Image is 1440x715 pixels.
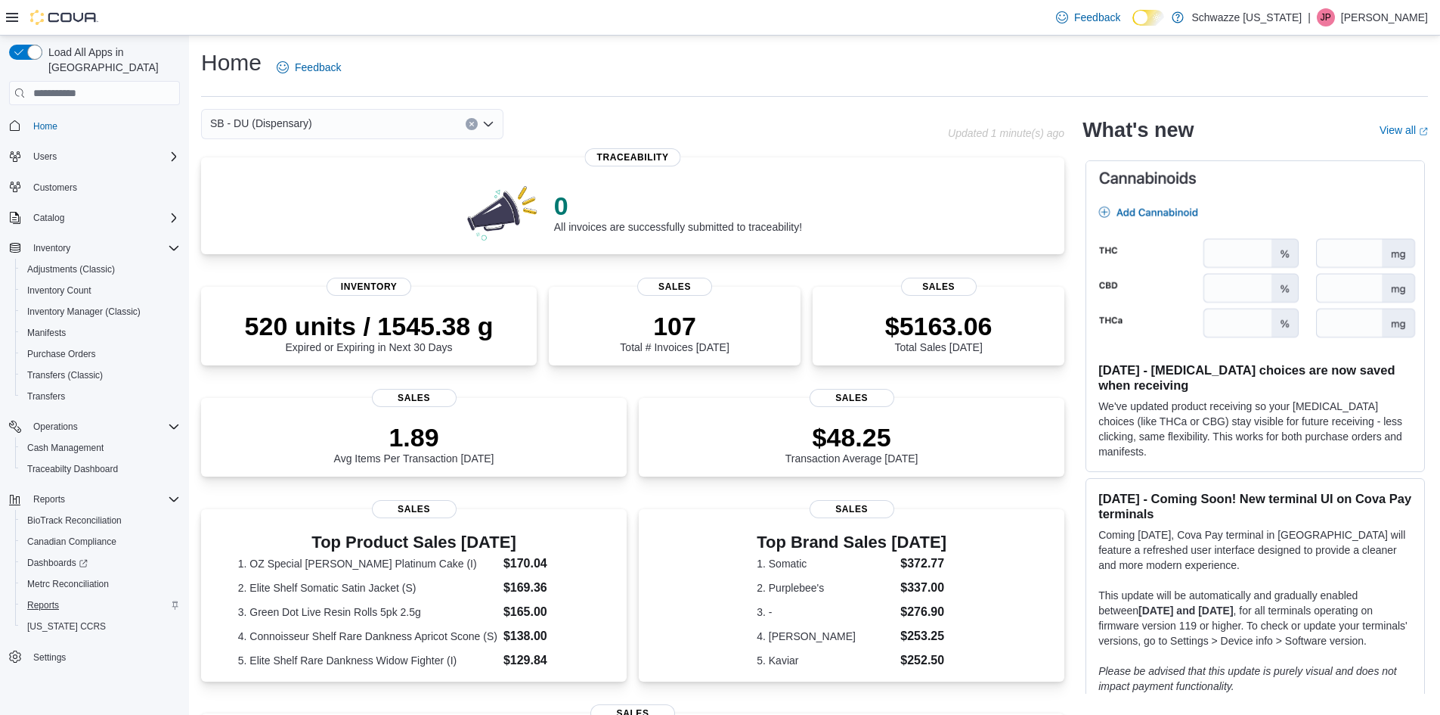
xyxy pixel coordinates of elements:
dd: $165.00 [503,603,590,621]
span: SB - DU (Dispensary) [210,114,312,132]
h3: [DATE] - [MEDICAL_DATA] choices are now saved when receiving [1098,362,1412,393]
dt: 4. [PERSON_NAME] [757,629,894,644]
span: Dashboards [27,557,88,569]
dd: $138.00 [503,627,590,645]
span: Cash Management [27,442,104,454]
button: Operations [27,418,84,436]
a: Settings [27,648,72,667]
a: Reports [21,596,65,614]
div: Jimmy Peters [1317,8,1335,26]
p: We've updated product receiving so your [MEDICAL_DATA] choices (like THCa or CBG) stay visible fo... [1098,399,1412,459]
span: Feedback [1074,10,1120,25]
button: Cash Management [15,437,186,459]
button: Open list of options [482,118,494,130]
a: Dashboards [15,552,186,574]
div: All invoices are successfully submitted to traceability! [554,191,802,233]
span: Customers [27,178,180,197]
a: Customers [27,179,83,197]
a: Cash Management [21,439,110,457]
input: Dark Mode [1132,10,1164,26]
a: Inventory Manager (Classic) [21,303,147,321]
button: Reports [27,490,71,508]
span: Canadian Compliance [21,533,180,551]
span: Inventory Count [27,284,91,297]
h3: Top Product Sales [DATE] [238,533,590,552]
span: Sales [810,389,894,407]
span: Inventory Count [21,281,180,300]
span: Load All Apps in [GEOGRAPHIC_DATA] [42,45,180,75]
p: Updated 1 minute(s) ago [948,127,1064,139]
span: Metrc Reconciliation [27,578,109,590]
p: $48.25 [785,422,918,452]
button: [US_STATE] CCRS [15,616,186,637]
dt: 5. Elite Shelf Rare Dankness Widow Fighter (I) [238,653,497,668]
div: Total # Invoices [DATE] [620,311,729,353]
span: Operations [33,421,78,433]
button: Traceabilty Dashboard [15,459,186,480]
span: BioTrack Reconciliation [21,511,180,530]
h3: Top Brand Sales [DATE] [757,533,946,552]
h3: [DATE] - Coming Soon! New terminal UI on Cova Pay terminals [1098,491,1412,521]
button: Inventory [27,239,76,257]
span: Transfers [21,387,180,406]
h1: Home [201,48,262,78]
span: Transfers [27,390,65,403]
h2: What's new [1082,118,1194,142]
span: Sales [372,500,457,518]
span: Manifests [27,327,66,339]
button: Settings [3,646,186,668]
dd: $252.50 [900,651,946,670]
dd: $169.36 [503,579,590,597]
span: Reports [33,493,65,505]
span: BioTrack Reconciliation [27,514,122,527]
p: Schwazze [US_STATE] [1191,8,1302,26]
span: Traceability [585,148,681,166]
dt: 3. - [757,605,894,620]
span: Canadian Compliance [27,536,116,548]
span: Sales [810,500,894,518]
button: Inventory Count [15,280,186,301]
dt: 3. Green Dot Live Resin Rolls 5pk 2.5g [238,605,497,620]
span: Metrc Reconciliation [21,575,180,593]
img: 0 [463,182,542,242]
span: Catalog [27,209,180,227]
p: 1.89 [334,422,494,452]
dt: 4. Connoisseur Shelf Rare Dankness Apricot Scone (S) [238,629,497,644]
button: Users [3,146,186,167]
span: Dashboards [21,554,180,572]
a: Adjustments (Classic) [21,260,121,278]
span: Reports [27,490,180,508]
span: Customers [33,182,77,194]
dt: 1. Somatic [757,556,894,571]
p: 520 units / 1545.38 g [245,311,494,341]
button: Clear input [466,118,478,130]
p: $5163.06 [885,311,993,341]
dd: $276.90 [900,603,946,621]
a: [US_STATE] CCRS [21,617,112,636]
span: Operations [27,418,180,436]
span: Transfers (Classic) [27,369,103,381]
button: Purchase Orders [15,344,186,365]
a: Transfers (Classic) [21,366,109,384]
button: Transfers (Classic) [15,365,186,386]
a: View allExternal link [1380,124,1428,136]
button: Metrc Reconciliation [15,574,186,595]
button: Inventory [3,238,186,259]
em: Please be advised that this update is purely visual and does not impact payment functionality. [1098,665,1397,692]
div: Transaction Average [DATE] [785,422,918,465]
svg: External link [1419,127,1428,136]
dd: $129.84 [503,651,590,670]
span: Adjustments (Classic) [27,263,115,275]
button: Canadian Compliance [15,531,186,552]
span: Sales [372,389,457,407]
dt: 1. OZ Special [PERSON_NAME] Platinum Cake (I) [238,556,497,571]
img: Cova [30,10,98,25]
span: Traceabilty Dashboard [27,463,118,475]
button: Operations [3,416,186,437]
span: Users [27,148,180,166]
span: Cash Management [21,439,180,457]
a: BioTrack Reconciliation [21,511,128,530]
dt: 2. Elite Shelf Somatic Satin Jacket (S) [238,580,497,595]
p: This update will be automatically and gradually enabled between , for all terminals operating on ... [1098,588,1412,648]
a: Metrc Reconciliation [21,575,115,593]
